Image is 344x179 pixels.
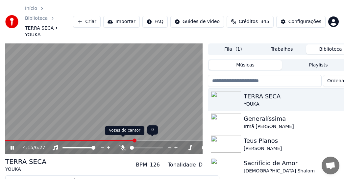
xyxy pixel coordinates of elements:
div: YOUKA [5,166,46,173]
a: Início [25,5,37,12]
button: Créditos345 [227,16,274,28]
span: 4:15 [23,144,33,151]
div: Configurações [288,18,321,25]
img: youka [5,15,18,28]
div: / [23,144,39,151]
div: D [199,161,203,169]
button: Guides de vídeo [170,16,224,28]
button: Importar [103,16,140,28]
span: Créditos [239,18,258,25]
div: 0 [147,125,158,135]
div: Vozes do cantor [105,126,144,135]
button: Músicas [209,60,282,70]
div: Tonalidade [168,161,196,169]
span: 6:27 [35,144,45,151]
span: TERRA SECA • YOUKA [25,25,73,38]
button: FAQ [142,16,168,28]
span: 345 [260,18,269,25]
div: BPM [136,161,147,169]
button: Trabalhos [258,44,306,54]
div: TERRA SECA [5,157,46,166]
button: Configurações [276,16,326,28]
button: Criar [73,16,101,28]
div: 126 [150,161,160,169]
span: ( 1 ) [235,46,242,53]
nav: breadcrumb [25,5,73,38]
a: Biblioteca [25,15,48,22]
button: Fila [209,44,258,54]
div: Bate-papo aberto [322,157,339,174]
